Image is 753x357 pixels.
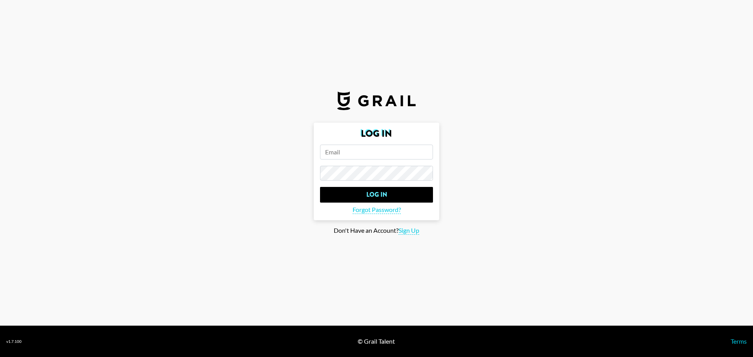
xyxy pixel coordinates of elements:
input: Log In [320,187,433,203]
div: v 1.7.100 [6,339,22,344]
input: Email [320,145,433,159]
div: © Grail Talent [358,337,395,345]
a: Terms [731,337,747,345]
span: Sign Up [398,227,419,235]
span: Forgot Password? [353,206,401,214]
h2: Log In [320,129,433,138]
img: Grail Talent Logo [337,91,416,110]
div: Don't Have an Account? [6,227,747,235]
